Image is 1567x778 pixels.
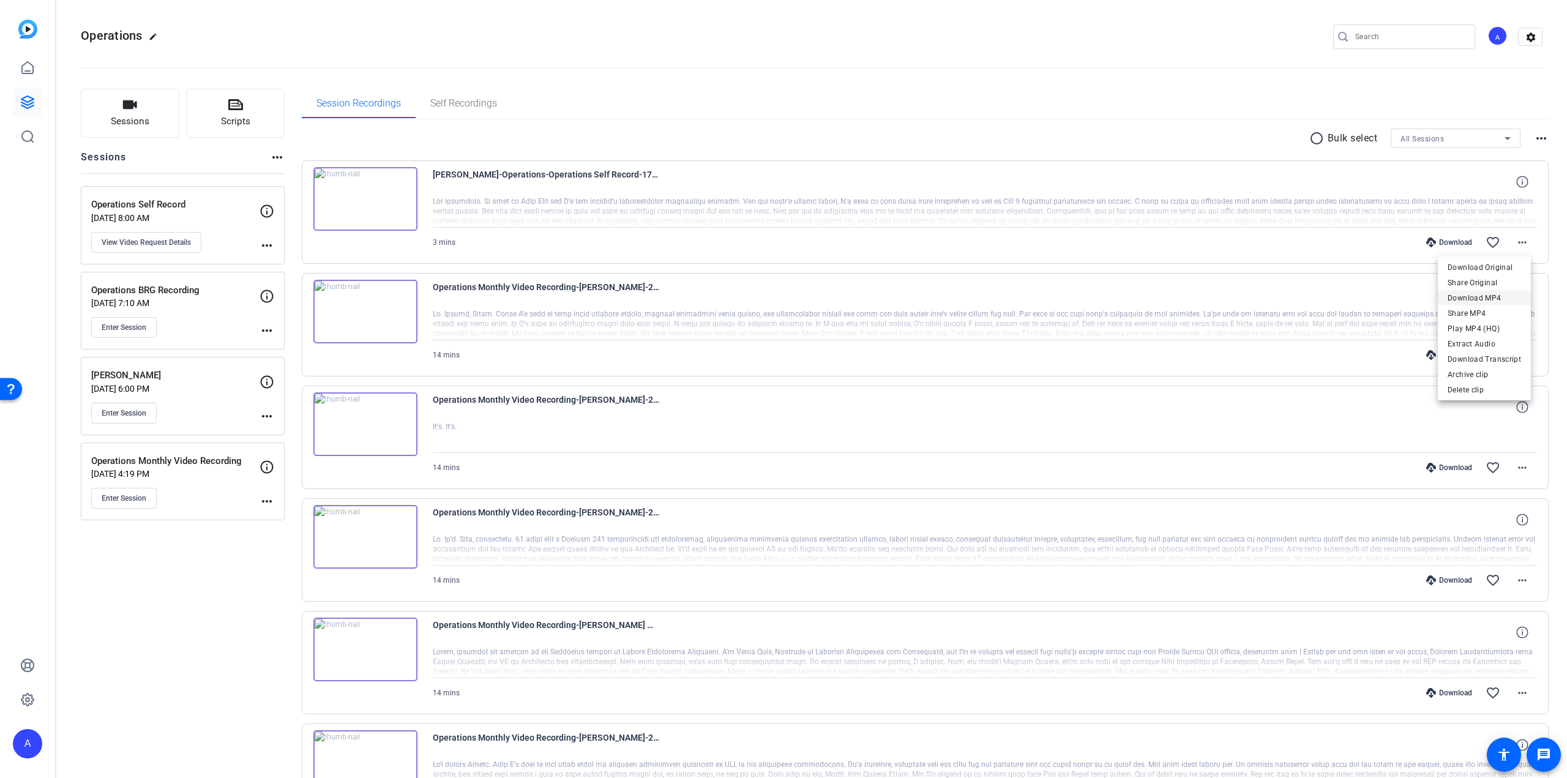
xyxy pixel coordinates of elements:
[1448,291,1521,305] span: Download MP4
[1448,260,1521,275] span: Download Original
[1448,367,1521,382] span: Archive clip
[1448,337,1521,351] span: Extract Audio
[1448,352,1521,367] span: Download Transcript
[1448,306,1521,321] span: Share MP4
[1448,383,1521,397] span: Delete clip
[1448,321,1521,336] span: Play MP4 (HQ)
[1448,275,1521,290] span: Share Original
